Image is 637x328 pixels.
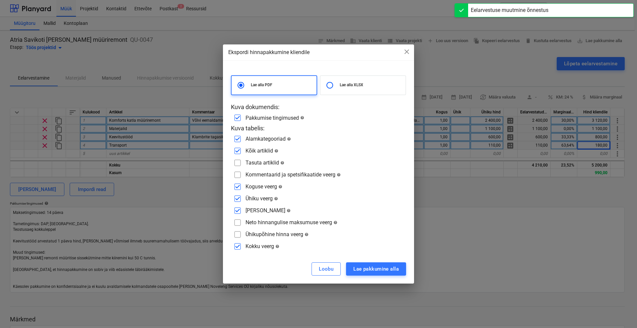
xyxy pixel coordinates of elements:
[228,48,409,56] div: Ekspordi hinnapakkumine kliendile
[246,183,282,190] div: Koguse veerg
[285,209,291,213] span: help
[279,161,284,165] span: help
[273,149,278,153] span: help
[246,231,309,237] div: Ühikupõhine hinna veerg
[312,262,341,276] button: Loobu
[246,148,278,154] div: Kõik artiklid
[403,48,411,58] div: close
[335,173,341,177] span: help
[403,48,411,56] span: close
[353,265,399,273] div: Lae pakkumine alla
[246,195,278,202] div: Ühiku veerg
[320,75,406,95] div: Lae alla XLSX
[277,185,282,189] span: help
[246,115,304,121] div: Pakkumise tingimused
[246,171,341,178] div: Kommentaarid ja spetsifikaatide veerg
[340,82,403,88] p: Lae alla XLSX
[246,243,279,249] div: Kokku veerg
[346,262,406,276] button: Lae pakkumine alla
[332,221,337,225] span: help
[246,160,284,166] div: Tasuta artiklid
[299,116,304,120] span: help
[246,136,291,142] div: Alamkategooriad
[246,219,337,226] div: Neto hinnangulise maksumuse veerg
[319,265,333,273] div: Loobu
[273,197,278,201] span: help
[274,244,279,248] span: help
[231,124,406,132] p: Kuva tabelis:
[231,103,406,111] p: Kuva dokumendis:
[246,207,291,214] div: [PERSON_NAME]
[231,75,317,95] div: Lae alla PDF
[471,6,548,14] div: Eelarvestuse muutmine õnnestus
[303,232,309,236] span: help
[286,137,291,141] span: help
[251,82,314,88] p: Lae alla PDF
